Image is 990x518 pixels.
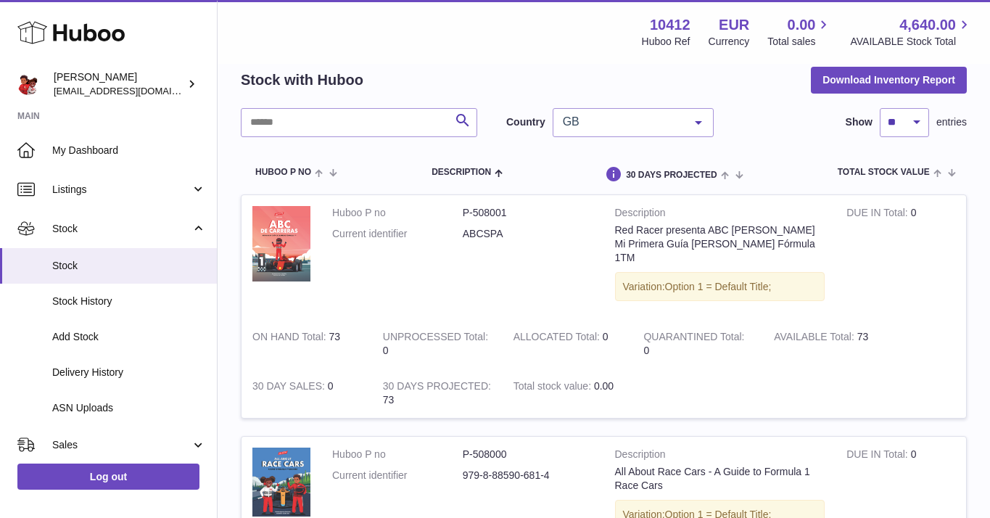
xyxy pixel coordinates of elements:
strong: DUE IN Total [846,207,910,222]
div: Variation: [615,272,825,302]
img: hello@redracerbooks.com [17,73,39,95]
span: GB [559,115,684,129]
strong: 30 DAYS PROJECTED [383,380,491,395]
strong: ON HAND Total [252,331,329,346]
span: Total stock value [838,168,930,177]
span: Listings [52,183,191,197]
span: Stock [52,222,191,236]
a: 4,640.00 AVAILABLE Stock Total [850,15,973,49]
span: 0 [643,345,649,356]
strong: Total stock value [513,380,594,395]
span: Huboo P no [255,168,311,177]
span: 4,640.00 [899,15,956,35]
img: product image [252,206,310,281]
strong: DUE IN Total [846,448,910,464]
strong: Description [615,206,825,223]
dd: 979-8-88590-681-4 [463,469,593,482]
div: Huboo Ref [642,35,690,49]
strong: AVAILABLE Total [774,331,857,346]
dt: Huboo P no [332,448,463,461]
a: Log out [17,464,199,490]
span: ASN Uploads [52,401,206,415]
strong: Description [615,448,825,465]
td: 73 [763,319,894,369]
a: 0.00 Total sales [767,15,832,49]
strong: 10412 [650,15,690,35]
dd: P-508000 [463,448,593,461]
span: My Dashboard [52,144,206,157]
dt: Huboo P no [332,206,463,220]
span: Stock [52,259,206,273]
span: Option 1 = Default Title; [665,281,772,292]
span: [EMAIL_ADDRESS][DOMAIN_NAME] [54,85,213,96]
strong: QUARANTINED Total [643,331,744,346]
span: Sales [52,438,191,452]
div: Red Racer presenta ABC [PERSON_NAME] Mi Primera Guía [PERSON_NAME] Fórmula 1TM [615,223,825,265]
td: 73 [372,369,503,418]
div: Currency [709,35,750,49]
label: Country [506,115,545,129]
dd: ABCSPA [463,227,593,241]
span: entries [936,115,967,129]
span: Description [432,168,491,177]
td: 0 [242,369,372,418]
strong: ALLOCATED Total [513,331,603,346]
div: All About Race Cars - A Guide to Formula 1 Race Cars [615,465,825,493]
td: 0 [372,319,503,369]
span: Stock History [52,295,206,308]
span: AVAILABLE Stock Total [850,35,973,49]
img: product image [252,448,310,517]
button: Download Inventory Report [811,67,967,93]
h2: Stock with Huboo [241,70,363,90]
span: 0.00 [788,15,816,35]
span: 30 DAYS PROJECTED [626,170,717,180]
dd: P-508001 [463,206,593,220]
dt: Current identifier [332,469,463,482]
div: [PERSON_NAME] [54,70,184,98]
td: 73 [242,319,372,369]
span: Delivery History [52,366,206,379]
strong: 30 DAY SALES [252,380,328,395]
strong: EUR [719,15,749,35]
strong: UNPROCESSED Total [383,331,488,346]
span: Total sales [767,35,832,49]
td: 0 [503,319,633,369]
span: Add Stock [52,330,206,344]
span: 0.00 [594,380,614,392]
dt: Current identifier [332,227,463,241]
td: 0 [836,195,966,319]
label: Show [846,115,873,129]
